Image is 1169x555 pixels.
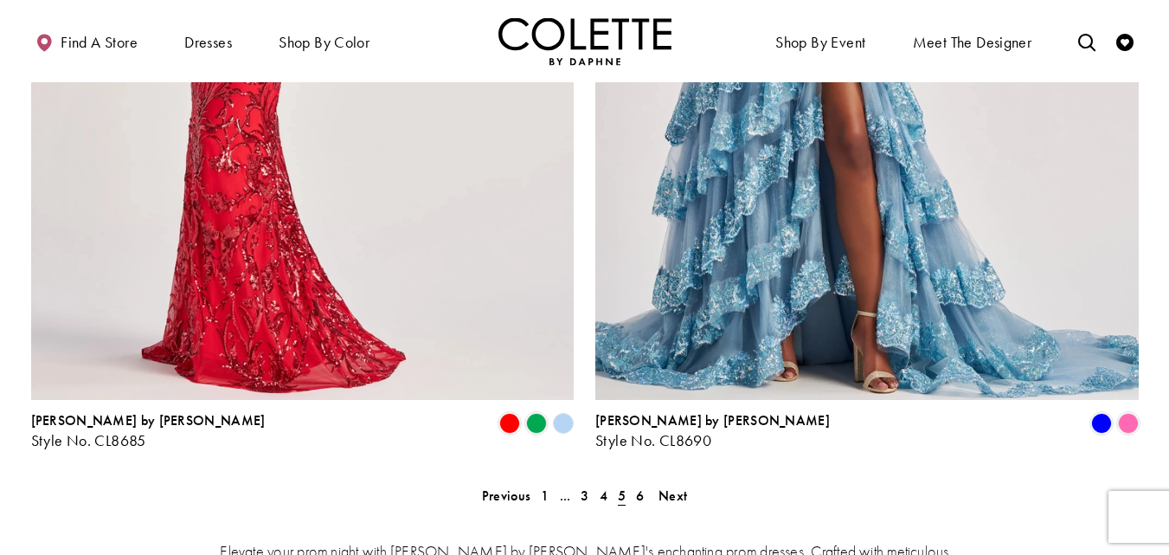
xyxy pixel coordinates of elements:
[771,17,870,65] span: Shop By Event
[555,483,576,508] a: ...
[274,17,374,65] span: Shop by color
[594,483,613,508] a: 4
[31,430,146,450] span: Style No. CL8685
[909,17,1037,65] a: Meet the designer
[613,483,631,508] span: Current page
[595,413,830,449] div: Colette by Daphne Style No. CL8690
[636,487,644,505] span: 6
[1091,413,1112,434] i: Blue
[581,487,588,505] span: 3
[1112,17,1138,65] a: Check Wishlist
[184,34,232,51] span: Dresses
[526,413,547,434] i: Emerald
[180,17,236,65] span: Dresses
[575,483,594,508] a: 3
[653,483,692,508] a: Next Page
[1074,17,1100,65] a: Toggle search
[498,17,671,65] img: Colette by Daphne
[536,483,554,508] a: 1
[595,430,711,450] span: Style No. CL8690
[618,487,626,505] span: 5
[31,411,266,429] span: [PERSON_NAME] by [PERSON_NAME]
[477,483,536,508] a: Prev Page
[1118,413,1139,434] i: Pink
[498,17,671,65] a: Visit Home Page
[631,483,649,508] a: 6
[913,34,1032,51] span: Meet the designer
[775,34,865,51] span: Shop By Event
[553,413,574,434] i: Periwinkle
[31,413,266,449] div: Colette by Daphne Style No. CL8685
[499,413,520,434] i: Red
[482,487,530,505] span: Previous
[31,17,142,65] a: Find a store
[658,487,687,505] span: Next
[560,487,571,505] span: ...
[600,487,607,505] span: 4
[279,34,369,51] span: Shop by color
[595,411,830,429] span: [PERSON_NAME] by [PERSON_NAME]
[61,34,138,51] span: Find a store
[541,487,549,505] span: 1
